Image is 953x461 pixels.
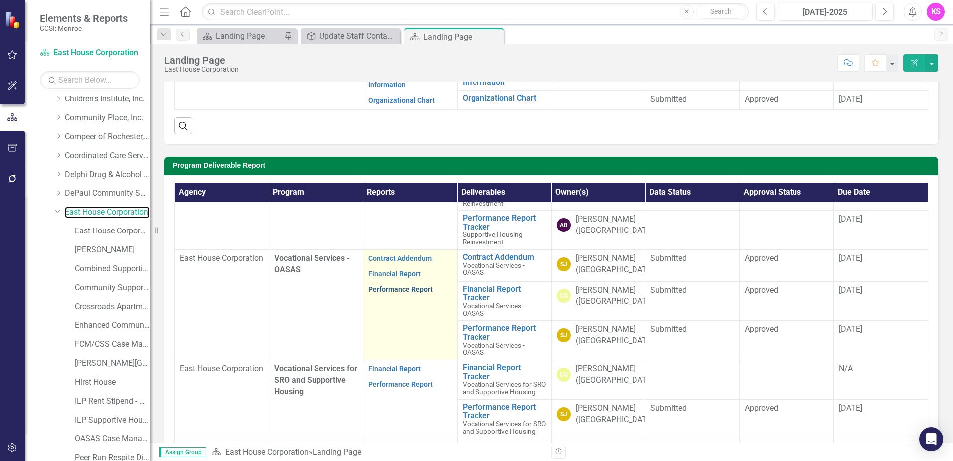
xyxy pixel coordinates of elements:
div: [PERSON_NAME] ([GEOGRAPHIC_DATA]) [576,403,656,426]
div: Update Staff Contacts and Website Link on Agency Landing Page [319,30,398,42]
div: [PERSON_NAME] ([GEOGRAPHIC_DATA]) [576,285,656,308]
a: Performance Report Tracker [463,214,546,231]
button: [DATE]-2025 [778,3,873,21]
span: Submitted [650,253,687,263]
a: Performance Report Tracker [463,403,546,420]
a: Organizational Chart [368,96,435,104]
span: Submitted [650,94,687,104]
a: Cultural Competency Agency Ethnicity Information [463,60,546,87]
button: Search [696,5,746,19]
div: SJ [557,257,571,271]
input: Search ClearPoint... [202,3,749,21]
span: Vocational Services - OASAS [274,253,350,274]
a: Financial Report Tracker [463,363,546,381]
a: Performance Report [368,380,433,388]
a: Landing Page [199,30,282,42]
td: Double-Click to Edit [834,399,928,439]
span: Vocational Services for SRO and Supportive Housing [463,420,546,435]
a: East House Corporation (MCOMH Internal) [75,226,150,237]
td: Double-Click to Edit [740,321,834,360]
a: Children's Institute, Inc. [65,93,150,105]
a: FCM/CSS Case Management [75,339,150,350]
td: Double-Click to Edit [645,211,740,250]
span: [DATE] [839,285,862,295]
a: Compeer of Rochester, Inc. [65,131,150,143]
span: Vocational Services for SRO and Supportive Housing [274,364,357,396]
img: ClearPoint Strategy [5,11,22,28]
a: Crossroads Apartment Program [75,301,150,313]
a: Enhanced Community Support Team [75,320,150,331]
span: Vocational Services - OASAS [463,261,525,277]
a: Financial Report [368,270,421,278]
div: » [211,447,544,458]
a: [PERSON_NAME][GEOGRAPHIC_DATA] [75,358,150,369]
td: Double-Click to Edit [645,360,740,400]
a: Contract Addendum [463,253,546,262]
td: Double-Click to Edit [551,211,645,250]
td: Double-Click to Edit [834,211,928,250]
td: Double-Click to Edit Right Click for Context Menu [457,360,551,400]
td: Double-Click to Edit Right Click for Context Menu [457,90,551,109]
div: Landing Page [216,30,282,42]
td: Double-Click to Edit [740,249,834,281]
td: Double-Click to Edit [834,321,928,360]
span: Vocational Services - OASAS [463,341,525,357]
div: Landing Page [313,447,361,457]
div: SJ [557,328,571,342]
a: Hirst House [75,377,150,388]
p: East House Corporation [180,253,264,264]
td: Double-Click to Edit Right Click for Context Menu [457,249,551,281]
span: Approved [745,324,778,334]
a: Community Support Team [75,282,150,294]
td: Double-Click to Edit [740,90,834,109]
td: Double-Click to Edit [645,281,740,321]
span: Search [710,7,732,15]
td: Double-Click to Edit [175,360,269,439]
a: Contract Addendum [368,254,432,262]
p: East House Corporation [180,442,264,454]
span: Supportive Housing Reinvestment [463,230,523,246]
td: Double-Click to Edit [834,249,928,281]
a: Performance Report [368,285,433,293]
span: Approved [745,94,778,104]
td: Double-Click to Edit [175,171,269,249]
td: Double-Click to Edit [834,90,928,109]
div: CG [557,289,571,303]
div: [PERSON_NAME] ([GEOGRAPHIC_DATA]) [576,253,656,276]
span: [DATE] [839,324,862,334]
div: Open Intercom Messenger [919,427,943,451]
span: [DATE] [839,403,862,413]
td: Double-Click to Edit [645,399,740,439]
a: Organizational Chart [463,94,546,103]
span: [DATE] [839,94,862,104]
td: Double-Click to Edit [740,281,834,321]
a: OASAS Case Management Initiative [75,433,150,445]
div: KS [927,3,945,21]
span: [DATE] [839,253,862,263]
input: Search Below... [40,71,140,89]
p: East House Corporation [180,363,264,375]
td: Double-Click to Edit [645,321,740,360]
td: Double-Click to Edit Right Click for Context Menu [457,399,551,439]
a: Contract Addendum [463,442,546,451]
td: Double-Click to Edit [834,281,928,321]
td: Double-Click to Edit [740,211,834,250]
div: [PERSON_NAME] ([GEOGRAPHIC_DATA]) [576,214,656,236]
a: Performance Report Tracker [463,324,546,341]
a: Delphi Drug & Alcohol Council [65,169,150,181]
td: Double-Click to Edit [551,281,645,321]
div: Landing Page [423,31,501,43]
div: [DATE]-2025 [781,6,869,18]
td: Double-Click to Edit [363,171,457,249]
a: [PERSON_NAME] [75,244,150,256]
td: Double-Click to Edit [645,249,740,281]
td: Double-Click to Edit [834,360,928,400]
td: Double-Click to Edit [740,360,834,400]
td: Double-Click to Edit [551,321,645,360]
a: Financial Report Tracker [463,285,546,302]
span: Wellness Stipend [274,443,336,452]
a: East House Corporation [40,47,140,59]
span: [DATE] [839,214,862,224]
a: East House Corporation [65,207,150,218]
span: Approved [745,403,778,413]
